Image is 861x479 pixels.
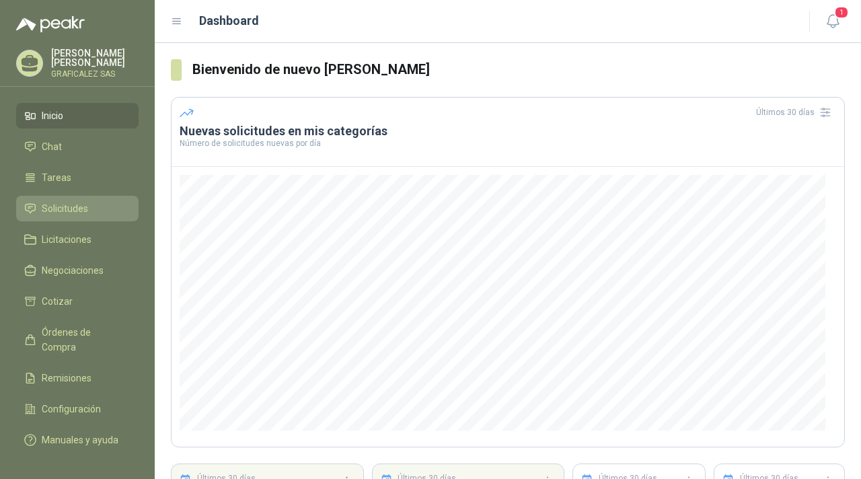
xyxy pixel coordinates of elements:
p: Número de solicitudes nuevas por día [180,139,836,147]
a: Remisiones [16,365,139,391]
span: Solicitudes [42,201,88,216]
span: 1 [834,6,849,19]
a: Tareas [16,165,139,190]
span: Negociaciones [42,263,104,278]
span: Tareas [42,170,71,185]
span: Cotizar [42,294,73,309]
a: Inicio [16,103,139,128]
span: Remisiones [42,371,91,385]
a: Configuración [16,396,139,422]
h3: Bienvenido de nuevo [PERSON_NAME] [192,59,846,80]
a: Cotizar [16,289,139,314]
a: Licitaciones [16,227,139,252]
h1: Dashboard [199,11,259,30]
p: GRAFICALEZ SAS [51,70,139,78]
div: Últimos 30 días [756,102,836,123]
h3: Nuevas solicitudes en mis categorías [180,123,836,139]
p: [PERSON_NAME] [PERSON_NAME] [51,48,139,67]
a: Manuales y ayuda [16,427,139,453]
span: Configuración [42,402,101,416]
span: Inicio [42,108,63,123]
a: Chat [16,134,139,159]
span: Chat [42,139,62,154]
img: Logo peakr [16,16,85,32]
span: Manuales y ayuda [42,433,118,447]
span: Licitaciones [42,232,91,247]
button: 1 [821,9,845,34]
a: Solicitudes [16,196,139,221]
a: Negociaciones [16,258,139,283]
a: Órdenes de Compra [16,320,139,360]
span: Órdenes de Compra [42,325,126,355]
